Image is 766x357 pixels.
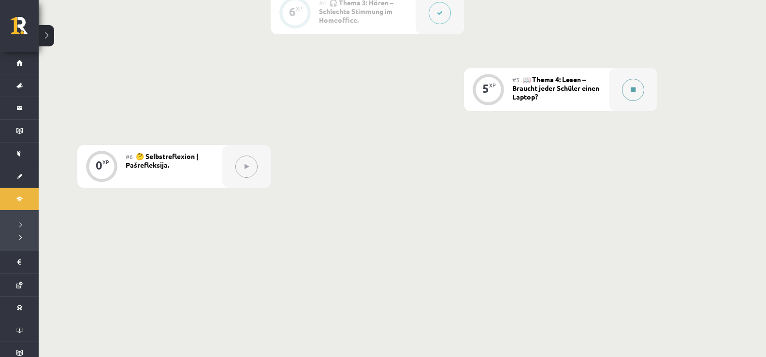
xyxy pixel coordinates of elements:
div: XP [296,6,303,11]
div: XP [489,83,496,88]
div: 6 [289,7,296,16]
span: #5 [512,76,520,84]
div: 0 [96,161,102,170]
div: 5 [482,84,489,93]
span: 🤔 Selbstreflexion | Pašrefleksija. [126,152,199,169]
div: XP [102,159,109,165]
span: #6 [126,153,133,160]
a: Rīgas 1. Tālmācības vidusskola [11,17,39,41]
span: 📖 Thema 4: Lesen – Braucht jeder Schüler einen Laptop? [512,75,599,101]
